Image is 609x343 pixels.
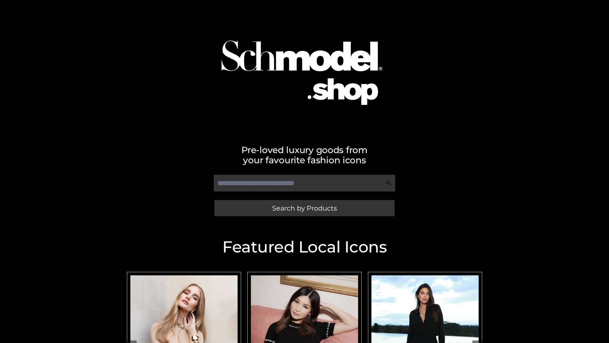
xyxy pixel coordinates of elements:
a: Search by Products [214,200,395,216]
span: Search by Products [272,205,337,212]
h2: Pre-loved luxury goods from your favourite fashion icons [124,145,485,165]
img: Search Icon [386,180,392,186]
h2: Featured Local Icons​ [124,239,485,255]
